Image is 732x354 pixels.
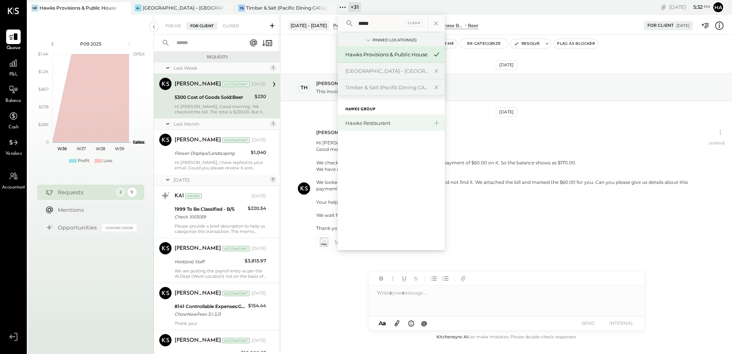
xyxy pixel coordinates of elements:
div: Hi [PERSON_NAME], I have replied to your email. Could you please review it and provide an update ... [175,160,266,170]
div: Profit [78,158,89,164]
div: Accountant [222,291,250,296]
div: Please provide a brief description to help us categorize this transaction. The memo might be help... [175,223,266,234]
div: ChowNowFees 3.1-3.31 [175,310,246,318]
span: (edited) [709,140,725,231]
div: [PERSON_NAME] [175,337,221,344]
span: [PERSON_NAME] [316,80,357,87]
div: [DATE] [252,193,266,199]
div: Accountant [222,82,250,87]
div: For Me [162,22,185,30]
button: Flag as Blocker [554,39,598,48]
a: Vendors [0,135,26,157]
div: [DATE] [252,81,266,87]
span: 1 Attachment [335,234,369,250]
div: 2 [116,188,125,197]
text: $1.2K [38,69,49,74]
div: Th [301,84,308,91]
p: This invoice total was $170.00? [316,88,386,95]
a: Balance [0,82,26,105]
text: 0 [46,139,49,145]
a: P&L [0,56,26,78]
a: Cash [0,109,26,131]
div: Host(ess) Staff [175,258,242,265]
div: Timber & Salt (Pacific Dining CA1 LLC) [246,5,326,11]
span: @ [421,320,427,327]
text: $867 [38,87,49,92]
div: $154.44 [248,302,266,310]
div: KAI [175,192,184,200]
span: Balance [5,98,21,105]
button: Ordered List [440,274,450,284]
div: 1999 To Be Classified - B/S [175,205,245,213]
button: Italic [388,274,398,284]
text: Sales [133,139,144,145]
text: $289 [38,122,49,127]
div: Pinned Locations ( 3 ) [373,38,417,43]
text: W39 [114,146,124,151]
div: [DATE] [496,107,517,117]
div: Last Month [173,121,268,127]
div: [PERSON_NAME] [175,80,221,88]
div: Accountant [222,246,250,251]
div: Purchase Beer [433,22,464,29]
div: Hawks Provisions & Public House [39,5,116,11]
div: copy link [660,3,667,11]
div: [DATE] [252,338,266,344]
div: Coming Soon [102,224,137,231]
span: Cash [8,124,18,131]
div: Opportunities [58,224,98,231]
div: [DATE] [173,177,268,183]
div: We are posting the payroll entry as per the W.Dept (Work Location) not on the basis of the H.Dept... [175,268,266,279]
text: OPEX [133,51,145,57]
a: Accountant [0,169,26,191]
button: Ha [712,1,724,13]
div: Last Week [173,65,268,71]
div: [DATE] [252,246,266,252]
button: Resolve [511,39,543,48]
div: Hi [PERSON_NAME], Good morning. We checked the bill. The total is $230.00. But it shows a payment... [175,104,266,115]
text: $578 [39,104,49,110]
div: $220.54 [248,205,266,212]
div: 1 [270,121,276,127]
span: Vendors [5,151,22,157]
button: Unordered List [429,274,439,284]
div: [GEOGRAPHIC_DATA] – [GEOGRAPHIC_DATA] [345,67,428,75]
div: Accountant [222,338,250,343]
div: $230 [255,93,266,100]
div: Closed [219,22,243,30]
button: Strikethrough [411,274,421,284]
div: [DATE] [496,60,517,70]
div: 7 [270,177,276,183]
p: Hi [PERSON_NAME], Good morning. We checked the bill. The total is $230.00. But it shows a payment... [316,139,706,231]
div: + 31 [348,2,361,12]
div: For Client [647,23,674,29]
div: Period P&L [333,22,358,29]
div: P09 2025 [58,41,123,47]
span: P&L [9,71,18,78]
button: INTERNAL [606,318,637,328]
div: Hawks Restaurant [345,120,428,127]
div: [DATE] - [DATE] [288,21,329,30]
div: 9 [127,188,137,197]
div: Accountant [222,138,250,143]
div: [DATE] [669,3,710,11]
div: 5300 Cost of Goods Sold:Beer [175,93,252,101]
div: System [185,193,202,199]
button: @ [419,318,430,328]
button: Aa [376,319,389,328]
button: SEND [573,318,604,328]
div: For Client [186,22,217,30]
div: $3,815.97 [245,257,266,265]
div: Thank you! [175,321,266,326]
div: T& [238,5,245,11]
div: A– [135,5,142,11]
div: 8141 Controllable Expenses:General & Administrative Expenses:Delivery Fees [175,303,246,310]
div: [DATE] [676,23,690,28]
text: $1.4K [38,51,49,57]
div: Clear [405,20,423,27]
div: [PERSON_NAME] [175,136,221,144]
button: Add URL [458,274,468,284]
a: Queue [0,29,26,52]
div: Flower Displays/Landscaping [175,149,248,157]
button: Underline [399,274,409,284]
